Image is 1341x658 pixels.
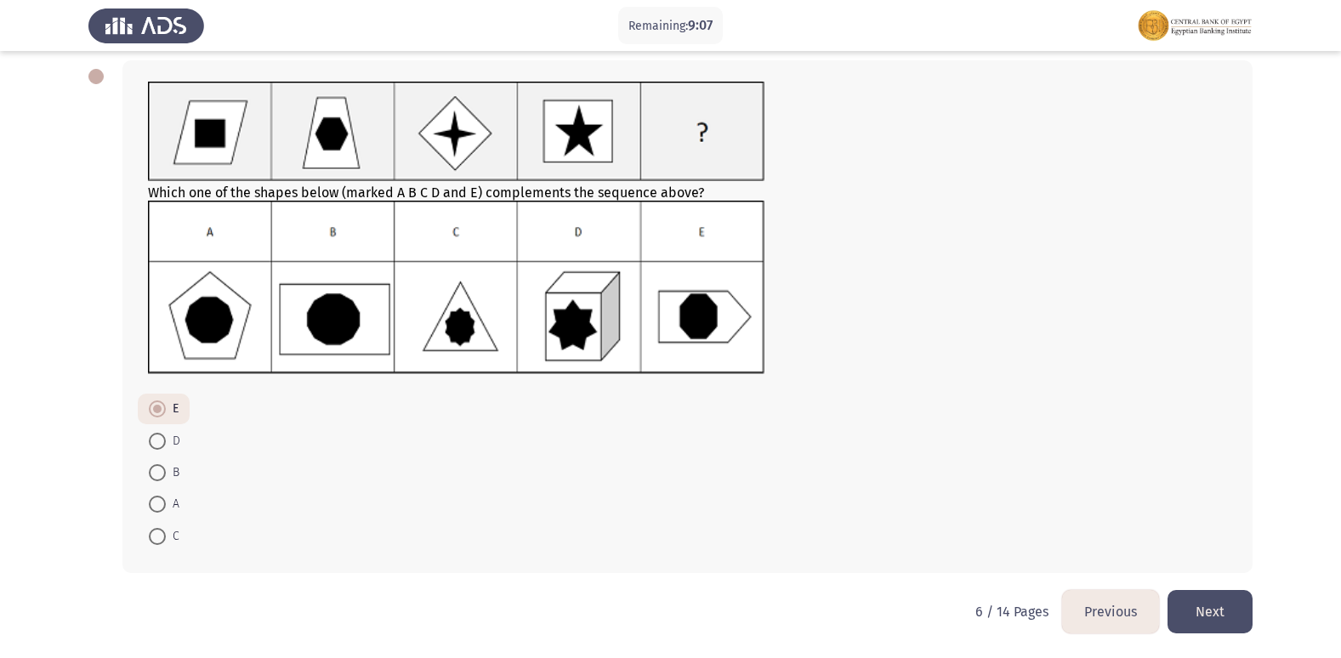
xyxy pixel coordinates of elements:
button: load previous page [1062,590,1159,633]
p: Remaining: [628,15,713,37]
span: D [166,431,180,451]
span: A [166,494,179,514]
span: C [166,526,179,547]
span: 9:07 [688,17,713,33]
div: Which one of the shapes below (marked A B C D and E) complements the sequence above? [148,82,1227,377]
p: 6 / 14 Pages [975,604,1048,620]
button: load next page [1168,590,1253,633]
span: B [166,462,179,483]
span: E [166,399,179,419]
img: UkFYMDA4M0JfQ0FUXzIwMjEucG5nMTYyMjAzMjg3MDMxMw==.png [148,201,764,374]
img: Assess Talent Management logo [88,2,204,49]
img: Assessment logo of FOCUS Assessment 3 Modules EN [1137,2,1253,49]
img: UkFYMDA4M0FfMjAyMS5wbmcxNjIyMDMyODMxMzEy.png [148,82,764,181]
